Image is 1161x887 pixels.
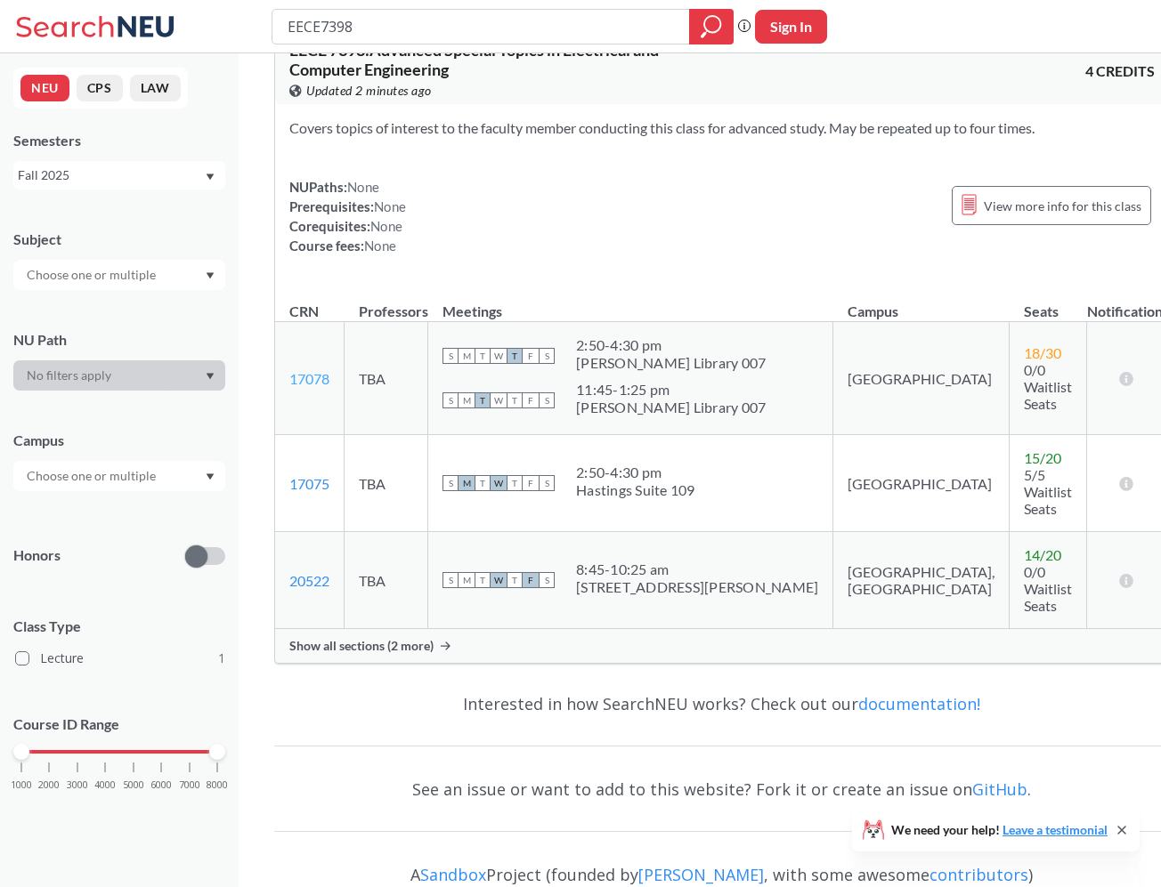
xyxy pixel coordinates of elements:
span: 5/5 Waitlist Seats [1024,466,1072,517]
svg: magnifying glass [701,14,722,39]
div: CRN [289,302,319,321]
span: 18 / 30 [1024,344,1061,361]
svg: Dropdown arrow [206,473,215,480]
span: Updated 2 minutes ago [306,81,432,101]
span: 2000 [38,780,60,790]
span: None [374,198,406,214]
div: Fall 2025Dropdown arrow [13,161,225,189]
span: 4000 [94,780,116,790]
span: F [523,392,539,408]
div: 11:45 - 1:25 pm [576,381,766,399]
span: S [442,475,459,491]
span: 3000 [67,780,88,790]
th: Professors [345,284,428,322]
div: Hastings Suite 109 [576,481,695,499]
span: 14 / 20 [1024,546,1061,563]
div: NUPaths: Prerequisites: Corequisites: Course fees: [289,177,406,255]
a: 17078 [289,370,329,387]
span: 4 CREDITS [1085,61,1155,81]
div: Dropdown arrow [13,360,225,391]
span: T [475,392,491,408]
svg: Dropdown arrow [206,272,215,279]
p: Course ID Range [13,714,225,735]
a: documentation! [858,693,980,714]
span: We need your help! [891,824,1108,836]
div: 2:50 - 4:30 pm [576,336,766,354]
span: 7000 [179,780,200,790]
div: [STREET_ADDRESS][PERSON_NAME] [576,578,818,596]
div: Semesters [13,131,225,150]
span: W [491,572,507,588]
a: 20522 [289,572,329,589]
div: Dropdown arrow [13,260,225,290]
div: 2:50 - 4:30 pm [576,464,695,481]
span: S [442,572,459,588]
span: EECE 7398 : Advanced Special Topics in Electrical and Computer Engineering [289,40,659,79]
td: [GEOGRAPHIC_DATA] [833,322,1010,435]
a: 17075 [289,475,329,492]
span: F [523,475,539,491]
span: 0/0 Waitlist Seats [1024,563,1072,614]
input: Choose one or multiple [18,264,167,286]
a: Sandbox [420,864,486,885]
span: 0/0 Waitlist Seats [1024,361,1072,412]
td: [GEOGRAPHIC_DATA] [833,435,1010,532]
span: 1000 [11,780,32,790]
span: T [507,348,523,364]
span: View more info for this class [984,195,1141,217]
span: T [507,572,523,588]
a: contributors [930,864,1028,885]
span: S [539,348,555,364]
span: None [364,238,396,254]
input: Class, professor, course number, "phrase" [286,12,677,42]
span: W [491,475,507,491]
span: W [491,348,507,364]
td: TBA [345,435,428,532]
a: GitHub [972,778,1027,800]
span: None [370,218,402,234]
span: M [459,392,475,408]
div: 8:45 - 10:25 am [576,560,818,578]
span: W [491,392,507,408]
input: Choose one or multiple [18,465,167,487]
td: [GEOGRAPHIC_DATA], [GEOGRAPHIC_DATA] [833,532,1010,629]
svg: Dropdown arrow [206,373,215,380]
span: None [347,179,379,195]
span: T [507,392,523,408]
span: M [459,348,475,364]
div: Campus [13,431,225,450]
td: TBA [345,532,428,629]
div: Subject [13,230,225,249]
span: Class Type [13,617,225,636]
span: 8000 [207,780,228,790]
th: Campus [833,284,1010,322]
a: Leave a testimonial [1003,822,1108,837]
span: S [539,392,555,408]
button: LAW [130,75,181,101]
span: S [539,572,555,588]
button: Sign In [755,10,827,44]
div: magnifying glass [689,9,734,44]
span: T [507,475,523,491]
section: Covers topics of interest to the faculty member conducting this class for advanced study. May be ... [289,118,1155,138]
span: S [442,392,459,408]
span: S [442,348,459,364]
a: [PERSON_NAME] [638,864,764,885]
button: CPS [77,75,123,101]
p: Honors [13,545,61,566]
div: [PERSON_NAME] Library 007 [576,399,766,416]
span: M [459,572,475,588]
span: F [523,348,539,364]
span: 6000 [150,780,172,790]
span: 5000 [123,780,144,790]
span: M [459,475,475,491]
div: [PERSON_NAME] Library 007 [576,354,766,372]
span: T [475,572,491,588]
svg: Dropdown arrow [206,173,215,181]
span: T [475,348,491,364]
div: NU Path [13,330,225,350]
span: T [475,475,491,491]
th: Meetings [428,284,833,322]
button: NEU [20,75,69,101]
div: Fall 2025 [18,165,204,185]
